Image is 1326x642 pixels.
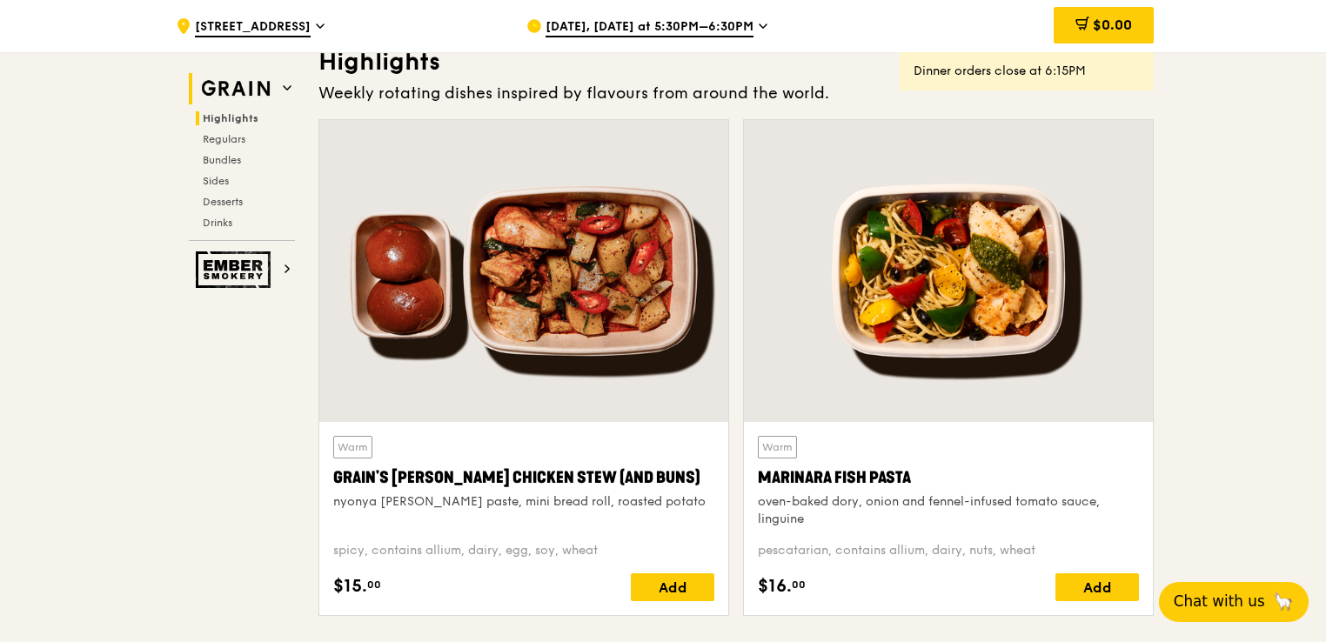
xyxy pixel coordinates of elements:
h3: Highlights [318,46,1154,77]
span: 00 [792,578,806,592]
span: Highlights [203,112,258,124]
div: Warm [758,436,797,458]
span: 🦙 [1272,591,1294,612]
span: Regulars [203,133,245,145]
div: Grain's [PERSON_NAME] Chicken Stew (and buns) [333,465,714,490]
div: pescatarian, contains allium, dairy, nuts, wheat [758,542,1139,559]
span: Bundles [203,154,241,166]
span: Chat with us [1174,591,1265,612]
span: [STREET_ADDRESS] [195,18,311,37]
span: Sides [203,175,229,187]
span: $15. [333,573,367,599]
div: Marinara Fish Pasta [758,465,1139,490]
div: oven-baked dory, onion and fennel-infused tomato sauce, linguine [758,493,1139,528]
span: $16. [758,573,792,599]
span: Drinks [203,217,232,229]
span: $0.00 [1093,17,1132,33]
div: spicy, contains allium, dairy, egg, soy, wheat [333,542,714,559]
div: Dinner orders close at 6:15PM [914,63,1140,80]
button: Chat with us🦙 [1159,582,1309,622]
span: 00 [367,578,381,592]
div: Add [1055,573,1139,601]
span: [DATE], [DATE] at 5:30PM–6:30PM [546,18,753,37]
div: Add [631,573,714,601]
div: Weekly rotating dishes inspired by flavours from around the world. [318,81,1154,105]
div: nyonya [PERSON_NAME] paste, mini bread roll, roasted potato [333,493,714,511]
img: Ember Smokery web logo [196,251,276,288]
div: Warm [333,436,372,458]
img: Grain web logo [196,73,276,104]
span: Desserts [203,196,243,208]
